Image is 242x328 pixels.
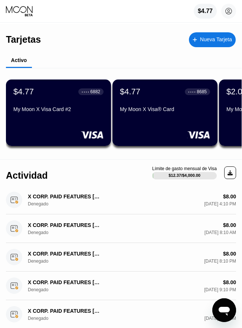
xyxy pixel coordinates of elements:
div: [DATE] 7:10 AM [205,316,236,321]
div: X CORP. PAID FEATURES [PHONE_NUMBER] USDenegado$8.00[DATE] 8:10 AM [6,214,236,243]
div: [DATE] 8:10 AM [205,230,236,235]
div: Actividad [6,170,48,181]
div: $8.00 [223,251,236,257]
div: Tarjetas [6,34,41,45]
div: X CORP. PAID FEATURES [PHONE_NUMBER] US [28,251,102,257]
div: My Moon X Visa® Card [120,106,210,112]
div: ● ● ● ● [82,91,89,93]
div: X CORP. PAID FEATURES [PHONE_NUMBER] US [28,279,102,285]
div: Denegado [28,230,65,235]
div: Denegado [28,259,65,264]
div: Denegado [28,201,65,207]
div: X CORP. PAID FEATURES [PHONE_NUMBER] US [28,222,102,228]
div: $4.77 [198,8,213,14]
div: My Moon X Visa Card #2 [13,106,104,112]
div: X CORP. PAID FEATURES [PHONE_NUMBER] USDenegado$8.00[DATE] 8:10 PM [6,243,236,272]
div: Denegado [28,287,65,292]
div: $4.77 [194,4,217,19]
div: X CORP. PAID FEATURES [PHONE_NUMBER] USDenegado$8.00[DATE] 9:10 PM [6,272,236,300]
div: Denegado [28,316,65,321]
div: Nueva Tarjeta [189,32,236,47]
div: Activo [11,57,27,63]
div: [DATE] 8:10 PM [204,259,236,264]
div: $4.77 [13,87,34,97]
div: ● ● ● ● [188,91,196,93]
div: $8.00 [223,279,236,285]
div: $8.00 [223,222,236,228]
div: X CORP. PAID FEATURES [PHONE_NUMBER] US [28,308,102,314]
div: X CORP. PAID FEATURES [PHONE_NUMBER] USDenegado$8.00[DATE] 4:10 PM [6,186,236,214]
div: [DATE] 4:10 PM [204,201,236,207]
div: [DATE] 9:10 PM [204,287,236,292]
div: Límite de gasto mensual de Visa$12.37/$4,000.00 [152,166,217,179]
div: $4.77● ● ● ●6882My Moon X Visa Card #2 [6,79,111,146]
div: Límite de gasto mensual de Visa [152,166,217,171]
div: $8.00 [223,194,236,199]
div: $12.37 / $4,000.00 [169,173,200,178]
div: $4.77 [120,87,140,97]
div: 6882 [90,89,100,94]
div: X CORP. PAID FEATURES [PHONE_NUMBER] US [28,194,102,199]
div: $4.77● ● ● ●8685My Moon X Visa® Card [112,79,218,146]
div: Nueva Tarjeta [200,36,232,43]
div: 8685 [197,89,207,94]
iframe: Botón para iniciar la ventana de mensajería [212,298,236,322]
